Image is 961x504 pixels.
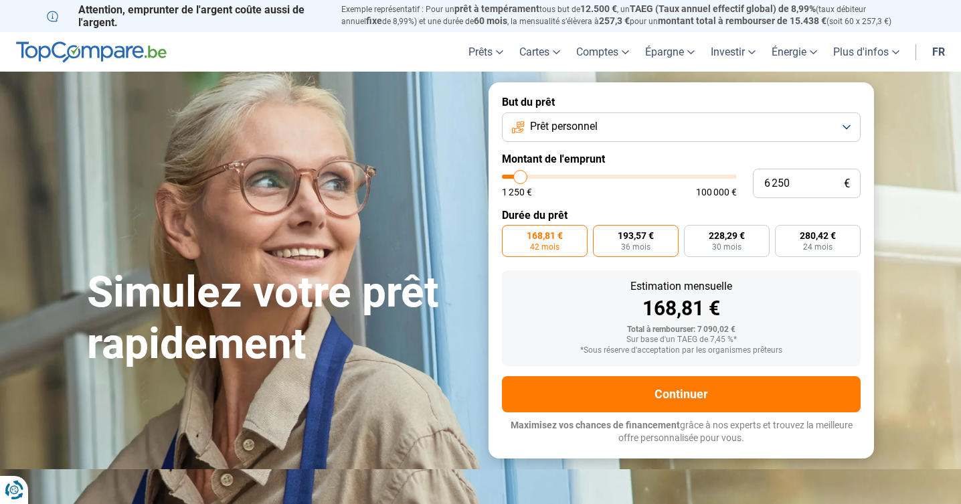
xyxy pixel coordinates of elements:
a: Énergie [764,32,825,72]
span: 257,3 € [599,15,630,26]
a: Épargne [637,32,703,72]
div: 168,81 € [513,299,850,319]
span: prêt à tempérament [454,3,539,14]
label: But du prêt [502,96,861,108]
a: Plus d'infos [825,32,907,72]
span: 100 000 € [696,187,737,197]
div: *Sous réserve d'acceptation par les organismes prêteurs [513,346,850,355]
p: Exemple représentatif : Pour un tous but de , un (taux débiteur annuel de 8,99%) et une durée de ... [341,3,914,27]
a: Cartes [511,32,568,72]
span: 36 mois [621,243,650,251]
div: Estimation mensuelle [513,281,850,292]
a: Comptes [568,32,637,72]
span: 12.500 € [580,3,617,14]
span: 24 mois [803,243,833,251]
span: 168,81 € [527,231,563,240]
span: 228,29 € [709,231,745,240]
span: 280,42 € [800,231,836,240]
label: Montant de l'emprunt [502,153,861,165]
div: Total à rembourser: 7 090,02 € [513,325,850,335]
img: TopCompare [16,41,167,63]
span: 1 250 € [502,187,532,197]
label: Durée du prêt [502,209,861,222]
div: Sur base d'un TAEG de 7,45 %* [513,335,850,345]
button: Continuer [502,376,861,412]
span: montant total à rembourser de 15.438 € [658,15,826,26]
p: Attention, emprunter de l'argent coûte aussi de l'argent. [47,3,325,29]
span: € [844,178,850,189]
span: Prêt personnel [530,119,598,134]
span: 30 mois [712,243,741,251]
span: 42 mois [530,243,559,251]
span: TAEG (Taux annuel effectif global) de 8,99% [630,3,816,14]
p: grâce à nos experts et trouvez la meilleure offre personnalisée pour vous. [502,419,861,445]
span: 193,57 € [618,231,654,240]
a: Prêts [460,32,511,72]
span: Maximisez vos chances de financement [511,420,680,430]
span: fixe [366,15,382,26]
span: 60 mois [474,15,507,26]
h1: Simulez votre prêt rapidement [87,267,472,370]
a: fr [924,32,953,72]
a: Investir [703,32,764,72]
button: Prêt personnel [502,112,861,142]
